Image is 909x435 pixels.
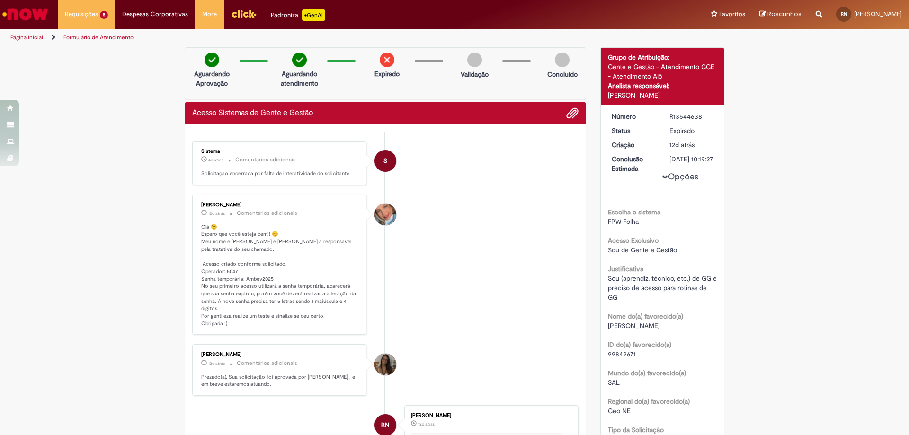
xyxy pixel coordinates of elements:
[418,421,435,427] time: 17/09/2025 16:06:35
[608,397,690,406] b: Regional do(a) favorecido(a)
[608,265,643,273] b: Justificativa
[608,53,717,62] div: Grupo de Atribuição:
[566,107,579,119] button: Adicionar anexos
[237,209,297,217] small: Comentários adicionais
[608,217,639,226] span: FPW Folha
[669,154,713,164] div: [DATE] 10:19:27
[841,11,847,17] span: RN
[767,9,802,18] span: Rascunhos
[608,81,717,90] div: Analista responsável:
[65,9,98,19] span: Requisições
[605,126,663,135] dt: Status
[201,170,359,178] p: Solicitação encerrada por falta de interatividade do solicitante.
[208,361,225,366] span: 12d atrás
[374,150,396,172] div: System
[608,350,636,358] span: 99849671
[608,274,719,302] span: Sou (aprendiz, técnico, etc.) de GG e preciso de acesso para rotinas de GG
[547,70,578,79] p: Concluído
[608,236,659,245] b: Acesso Exclusivo
[608,90,717,100] div: [PERSON_NAME]
[555,53,570,67] img: img-circle-grey.png
[231,7,257,21] img: click_logo_yellow_360x200.png
[608,426,664,434] b: Tipo da Solicitação
[608,407,631,415] span: Geo NE
[383,150,387,172] span: S
[608,312,683,320] b: Nome do(a) favorecido(a)
[237,359,297,367] small: Comentários adicionais
[461,70,489,79] p: Validação
[854,10,902,18] span: [PERSON_NAME]
[192,109,313,117] h2: Acesso Sistemas de Gente e Gestão Histórico de tíquete
[201,202,359,208] div: [PERSON_NAME]
[189,69,235,88] p: Aguardando Aprovação
[374,69,400,79] p: Expirado
[719,9,745,19] span: Favoritos
[10,34,43,41] a: Página inicial
[208,157,223,163] time: 26/09/2025 09:46:19
[201,223,359,328] p: Olá 😉 Espero que você esteja bem!! 😊 Meu nome é [PERSON_NAME] e [PERSON_NAME] a responsável pela ...
[202,9,217,19] span: More
[205,53,219,67] img: check-circle-green.png
[122,9,188,19] span: Despesas Corporativas
[208,157,223,163] span: 4d atrás
[467,53,482,67] img: img-circle-grey.png
[374,354,396,375] div: Alice Barreto De Carvalho Santana
[669,141,695,149] span: 12d atrás
[201,352,359,357] div: [PERSON_NAME]
[669,126,713,135] div: Expirado
[7,29,599,46] ul: Trilhas de página
[605,154,663,173] dt: Conclusão Estimada
[608,62,717,81] div: Gente e Gestão - Atendimento GGE - Atendimento Alô
[208,361,225,366] time: 17/09/2025 16:19:26
[669,140,713,150] div: 17/09/2025 16:13:19
[276,69,322,88] p: Aguardando atendimento
[605,140,663,150] dt: Criação
[235,156,296,164] small: Comentários adicionais
[380,53,394,67] img: remove.png
[669,141,695,149] time: 17/09/2025 16:13:19
[374,204,396,225] div: Jacqueline Andrade Galani
[1,5,50,24] img: ServiceNow
[292,53,307,67] img: check-circle-green.png
[418,421,435,427] span: 12d atrás
[608,321,660,330] span: [PERSON_NAME]
[608,246,677,254] span: Sou de Gente e Gestão
[302,9,325,21] p: +GenAi
[100,11,108,19] span: 8
[669,112,713,121] div: R13544638
[208,211,225,216] span: 12d atrás
[605,112,663,121] dt: Número
[608,208,660,216] b: Escolha o sistema
[759,10,802,19] a: Rascunhos
[201,373,359,388] p: Prezado(a), Sua solicitação foi aprovada por [PERSON_NAME] , e em breve estaremos atuando.
[208,211,225,216] time: 18/09/2025 11:46:18
[608,340,671,349] b: ID do(a) favorecido(a)
[63,34,134,41] a: Formulário de Atendimento
[411,413,569,418] div: [PERSON_NAME]
[201,149,359,154] div: Sistema
[608,369,686,377] b: Mundo do(a) favorecido(a)
[271,9,325,21] div: Padroniza
[608,378,620,387] span: SAL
